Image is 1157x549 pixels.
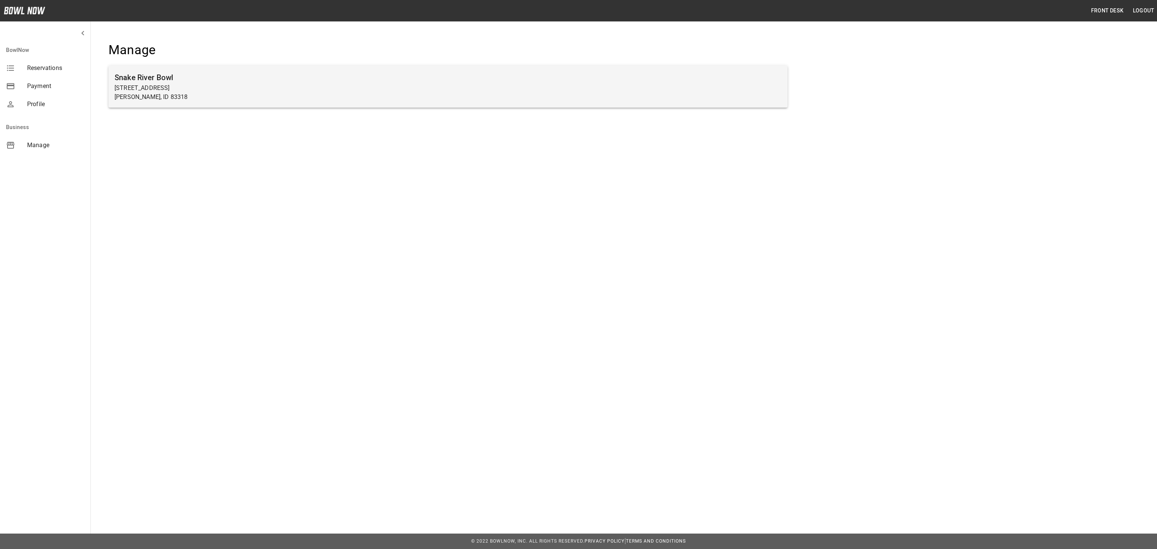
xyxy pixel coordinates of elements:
[626,538,686,544] a: Terms and Conditions
[585,538,624,544] a: Privacy Policy
[471,538,585,544] span: © 2022 BowlNow, Inc. All Rights Reserved.
[108,42,788,58] h4: Manage
[27,82,84,91] span: Payment
[4,7,45,14] img: logo
[1088,4,1127,18] button: Front Desk
[27,141,84,150] span: Manage
[114,71,782,84] h6: Snake River Bowl
[114,93,782,102] p: [PERSON_NAME], ID 83318
[1130,4,1157,18] button: Logout
[114,84,782,93] p: [STREET_ADDRESS]
[27,64,84,73] span: Reservations
[27,100,84,109] span: Profile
